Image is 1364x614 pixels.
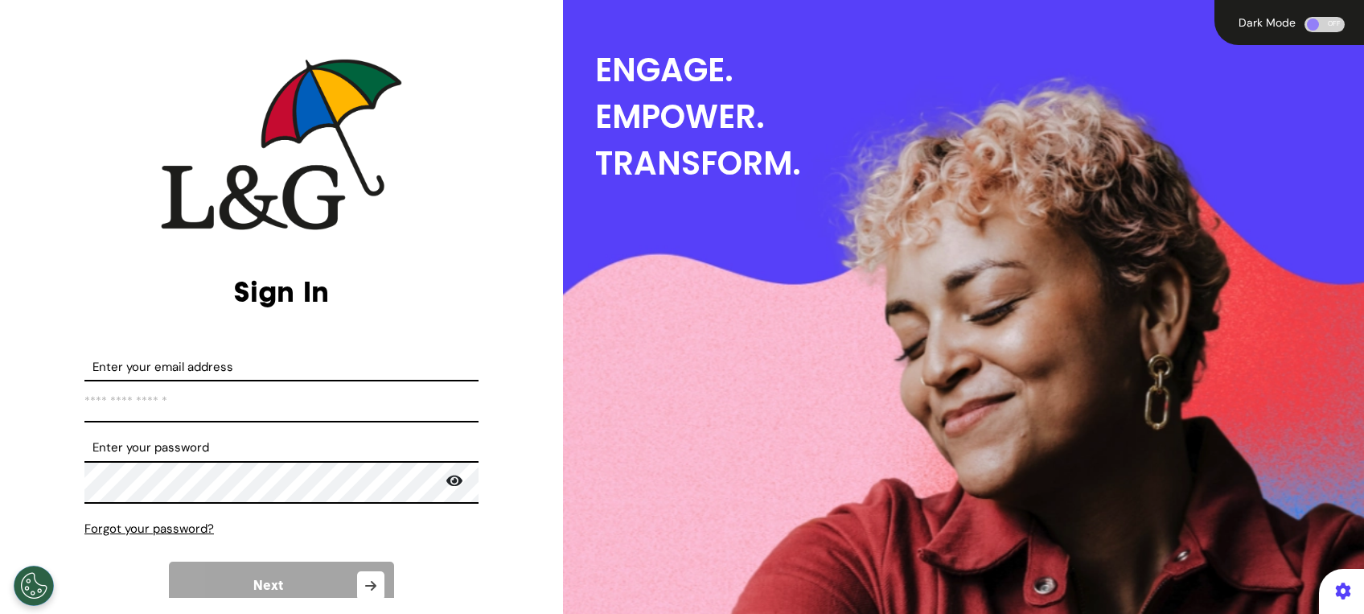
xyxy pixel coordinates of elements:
div: OFF [1304,17,1345,32]
button: Open Preferences [14,566,54,606]
div: Dark Mode [1234,17,1300,28]
div: EMPOWER. [595,93,1364,140]
label: Enter your password [84,439,479,457]
span: Forgot your password? [84,521,214,537]
label: Enter your email address [84,358,479,377]
img: company logo [161,59,402,230]
div: TRANSFORM. [595,140,1364,187]
span: Next [253,579,283,592]
h2: Sign In [84,274,479,309]
button: Next [169,562,394,610]
div: ENGAGE. [595,47,1364,93]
